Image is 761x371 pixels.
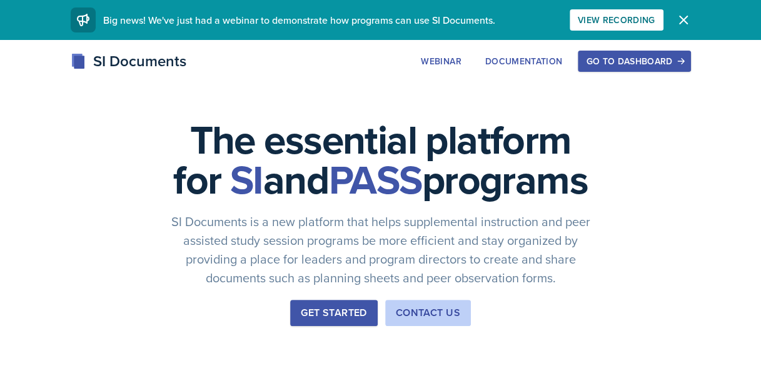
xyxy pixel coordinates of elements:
[586,56,682,66] div: Go to Dashboard
[396,305,460,320] div: Contact Us
[578,51,690,72] button: Go to Dashboard
[570,9,663,31] button: View Recording
[413,51,469,72] button: Webinar
[578,15,655,25] div: View Recording
[301,305,366,320] div: Get Started
[421,56,461,66] div: Webinar
[103,13,495,27] span: Big news! We've just had a webinar to demonstrate how programs can use SI Documents.
[290,300,377,326] button: Get Started
[385,300,471,326] button: Contact Us
[477,51,571,72] button: Documentation
[71,50,186,72] div: SI Documents
[485,56,563,66] div: Documentation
